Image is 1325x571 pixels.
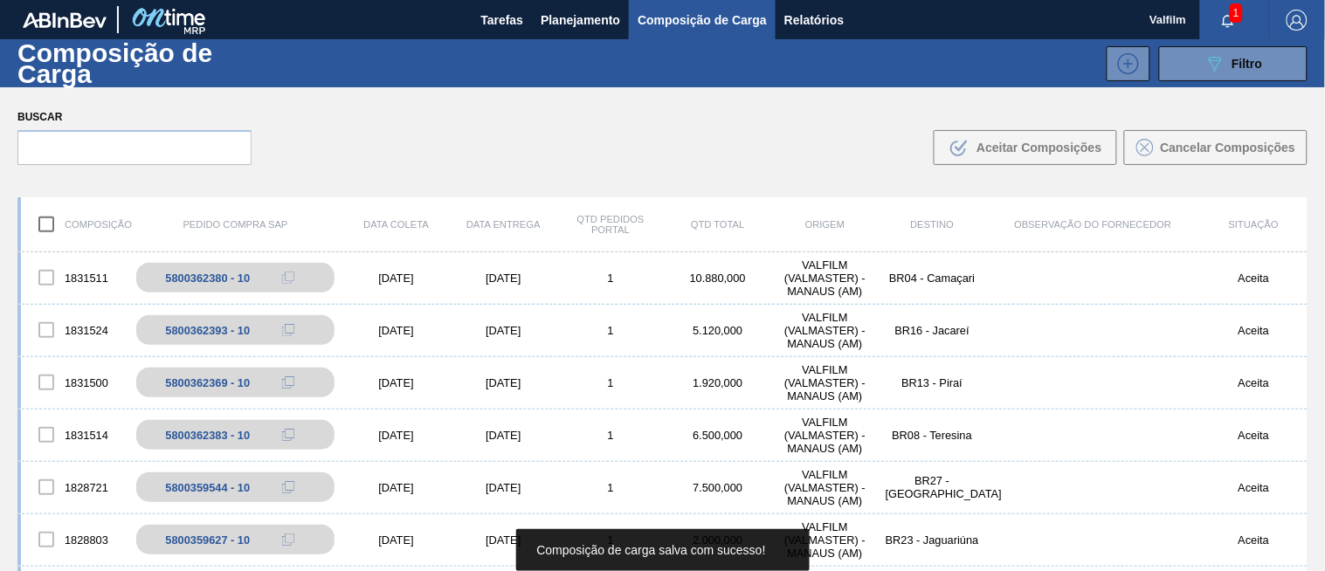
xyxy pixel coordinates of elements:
[21,364,128,401] div: 1831500
[934,130,1117,165] button: Aceitar Composições
[1161,141,1296,155] span: Cancelar Composições
[21,259,128,296] div: 1831511
[342,272,450,285] div: [DATE]
[557,324,665,337] div: 1
[480,10,523,31] span: Tarefas
[771,468,879,507] div: VALFILM (VALMASTER) - MANAUS (AM)
[450,272,557,285] div: [DATE]
[450,324,557,337] div: [DATE]
[21,416,128,453] div: 1831514
[665,219,772,230] div: Qtd Total
[165,272,250,285] div: 5800362380 - 10
[450,376,557,389] div: [DATE]
[1200,324,1308,337] div: Aceita
[342,219,450,230] div: Data coleta
[784,10,844,31] span: Relatórios
[771,363,879,402] div: VALFILM (VALMASTER) - MANAUS (AM)
[1200,376,1308,389] div: Aceita
[1200,481,1308,494] div: Aceita
[879,272,986,285] div: BR04 - Camaçari
[165,533,250,547] div: 5800359627 - 10
[342,429,450,442] div: [DATE]
[165,324,250,337] div: 5800362393 - 10
[450,481,557,494] div: [DATE]
[271,477,306,498] div: Copiar
[1232,57,1263,71] span: Filtro
[128,219,343,230] div: Pedido Compra SAP
[450,219,557,230] div: Data entrega
[271,267,306,288] div: Copiar
[21,312,128,348] div: 1831524
[1200,219,1308,230] div: Situação
[17,105,252,130] label: Buscar
[165,429,250,442] div: 5800362383 - 10
[879,533,986,547] div: BR23 - Jaguariúna
[1287,10,1308,31] img: Logout
[450,429,557,442] div: [DATE]
[1200,429,1308,442] div: Aceita
[1200,533,1308,547] div: Aceita
[17,43,293,83] h1: Composição de Carga
[1230,3,1243,23] span: 1
[771,219,879,230] div: Origem
[541,10,620,31] span: Planejamento
[665,429,772,442] div: 6.500,000
[23,12,107,28] img: TNhmsLtSVTkK8tSr43FrP2fwEKptu5GPRR3wAAAABJRU5ErkJggg==
[271,424,306,445] div: Copiar
[879,376,986,389] div: BR13 - Piraí
[986,219,1201,230] div: Observação do Fornecedor
[271,529,306,550] div: Copiar
[771,416,879,455] div: VALFILM (VALMASTER) - MANAUS (AM)
[557,376,665,389] div: 1
[557,481,665,494] div: 1
[879,324,986,337] div: BR16 - Jacareí
[557,272,665,285] div: 1
[879,474,986,500] div: BR27 - Nova Minas
[638,10,767,31] span: Composição de Carga
[665,376,772,389] div: 1.920,000
[21,521,128,558] div: 1828803
[557,429,665,442] div: 1
[771,520,879,560] div: VALFILM (VALMASTER) - MANAUS (AM)
[342,481,450,494] div: [DATE]
[271,320,306,341] div: Copiar
[450,533,557,547] div: [DATE]
[165,481,250,494] div: 5800359544 - 10
[879,219,986,230] div: Destino
[771,258,879,298] div: VALFILM (VALMASTER) - MANAUS (AM)
[665,324,772,337] div: 5.120,000
[665,272,772,285] div: 10.880,000
[21,206,128,243] div: Composição
[665,481,772,494] div: 7.500,000
[342,533,450,547] div: [DATE]
[537,543,766,557] span: Composição de carga salva com sucesso!
[1159,46,1308,81] button: Filtro
[1200,272,1308,285] div: Aceita
[342,324,450,337] div: [DATE]
[21,469,128,506] div: 1828721
[879,429,986,442] div: BR08 - Teresina
[271,372,306,393] div: Copiar
[165,376,250,389] div: 5800362369 - 10
[557,214,665,235] div: Qtd Pedidos Portal
[976,141,1101,155] span: Aceitar Composições
[342,376,450,389] div: [DATE]
[1200,8,1256,32] button: Notificações
[1098,46,1150,81] div: Nova Composição
[1124,130,1308,165] button: Cancelar Composições
[771,311,879,350] div: VALFILM (VALMASTER) - MANAUS (AM)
